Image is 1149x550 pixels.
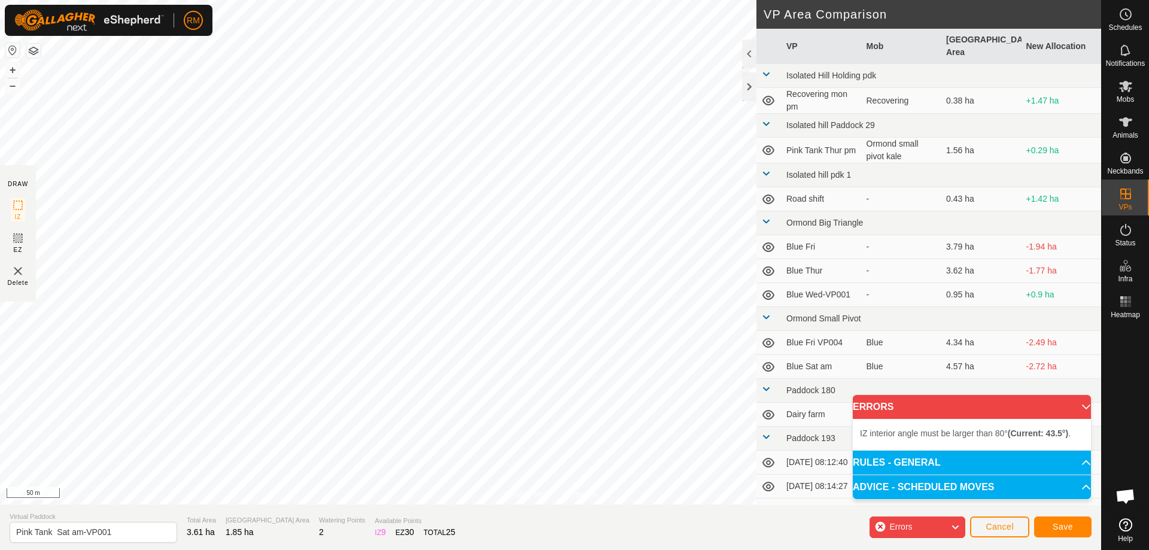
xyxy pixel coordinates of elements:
img: Gallagher Logo [14,10,164,31]
div: - [867,241,937,253]
span: Available Points [375,516,455,526]
td: [DATE] 08:12:40 [782,451,862,475]
span: ERRORS [853,402,893,412]
td: 1.56 ha [941,138,1022,163]
td: -2.49 ha [1022,331,1102,355]
div: Recovering [867,95,937,107]
div: TOTAL [424,526,455,539]
button: Cancel [970,516,1029,537]
td: 3.62 ha [941,259,1022,283]
span: Paddock 193 [786,433,835,443]
span: Errors [889,522,912,531]
td: +0.9 ha [1022,283,1102,307]
td: 4.34 ha [941,331,1022,355]
td: 0.38 ha [941,88,1022,114]
a: Contact Us [563,489,598,500]
td: Blue Thur [782,259,862,283]
td: Blue Fri VP004 [782,331,862,355]
span: RULES - GENERAL [853,458,941,467]
button: Map Layers [26,44,41,58]
a: Help [1102,513,1149,547]
span: [GEOGRAPHIC_DATA] Area [226,515,309,525]
button: Save [1034,516,1092,537]
span: 3.61 ha [187,527,215,537]
div: Blue [867,336,937,349]
span: VPs [1118,203,1132,211]
p-accordion-content: ERRORS [853,419,1091,450]
span: Save [1053,522,1073,531]
span: Notifications [1106,60,1145,67]
td: +1.47 ha [1022,88,1102,114]
td: Road shift [782,187,862,211]
span: Isolated Hill Holding pdk [786,71,876,80]
span: Status [1115,239,1135,247]
td: -1.94 ha [1022,235,1102,259]
span: Ormond Small Pivot [786,314,861,323]
span: 2 [319,527,324,537]
td: 3.79 ha [941,235,1022,259]
div: DRAW [8,180,28,189]
span: Watering Points [319,515,365,525]
span: 1.85 ha [226,527,254,537]
span: Ormond Big Triangle [786,218,863,227]
span: Infra [1118,275,1132,282]
div: - [867,265,937,277]
td: Blue Sat am [782,355,862,379]
button: – [5,78,20,93]
span: Cancel [986,522,1014,531]
td: [DATE] 08:14:27 [782,475,862,499]
p-accordion-header: RULES - GENERAL [853,451,1091,475]
td: lachie test [782,499,862,522]
p-accordion-header: ERRORS [853,395,1091,419]
span: IZ interior angle must be larger than 80° . [860,429,1071,438]
span: 9 [381,527,386,537]
img: VP [11,264,25,278]
span: Animals [1112,132,1138,139]
td: +0.29 ha [1022,138,1102,163]
div: Blue [867,360,937,373]
div: Ormond small pivot kale [867,138,937,163]
span: Isolated hill pdk 1 [786,170,851,180]
td: Dairy farm [782,403,862,427]
td: +1.42 ha [1022,187,1102,211]
td: Recovering mon pm [782,88,862,114]
div: - [867,504,937,516]
span: Isolated hill Paddock 29 [786,120,875,130]
span: Heatmap [1111,311,1140,318]
a: Privacy Policy [503,489,548,500]
th: Mob [862,29,942,64]
div: IZ [375,526,385,539]
div: - [867,193,937,205]
div: EZ [396,526,414,539]
span: Mobs [1117,96,1134,103]
th: [GEOGRAPHIC_DATA] Area [941,29,1022,64]
h2: VP Area Comparison [764,7,1101,22]
span: Schedules [1108,24,1142,31]
th: New Allocation [1022,29,1102,64]
div: Open chat [1108,478,1144,514]
span: Total Area [187,515,216,525]
div: - [867,288,937,301]
th: VP [782,29,862,64]
span: Delete [8,278,29,287]
span: 30 [405,527,414,537]
td: 0.95 ha [941,283,1022,307]
td: Pink Tank Thur pm [782,138,862,163]
p-accordion-header: ADVICE - SCHEDULED MOVES [853,475,1091,499]
span: Neckbands [1107,168,1143,175]
b: (Current: 43.5°) [1008,429,1068,438]
td: -2.72 ha [1022,355,1102,379]
span: 25 [446,527,455,537]
button: Reset Map [5,43,20,57]
span: ADVICE - SCHEDULED MOVES [853,482,994,492]
span: Virtual Paddock [10,512,177,522]
button: + [5,63,20,77]
span: Paddock 180 [786,385,835,395]
td: 4.57 ha [941,355,1022,379]
span: EZ [14,245,23,254]
span: Help [1118,535,1133,542]
td: Blue Wed-VP001 [782,283,862,307]
td: 0.43 ha [941,187,1022,211]
span: RM [187,14,200,27]
span: IZ [15,212,22,221]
